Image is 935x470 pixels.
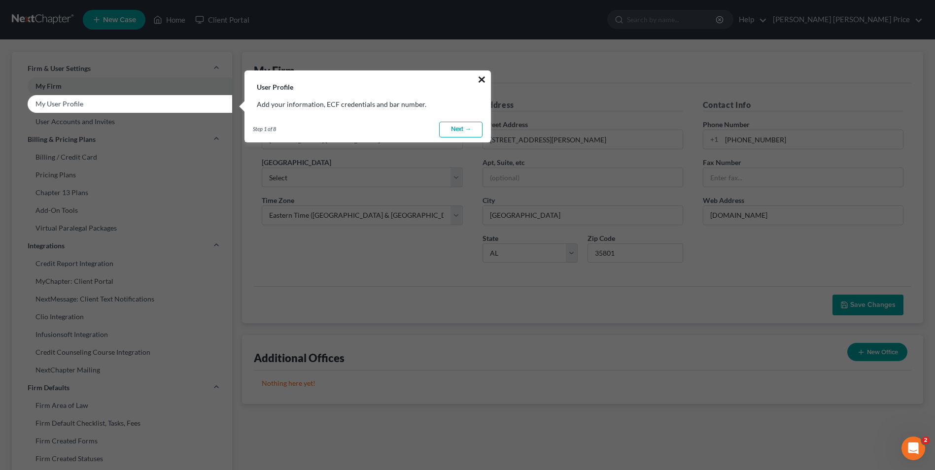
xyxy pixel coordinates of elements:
h3: User Profile [245,71,490,92]
a: Next → [439,122,483,137]
p: Add your information, ECF credentials and bar number. [257,100,479,109]
span: 2 [922,436,930,444]
span: Step 1 of 8 [253,125,276,133]
a: My User Profile [12,95,232,113]
iframe: Intercom live chat [901,436,925,460]
button: × [477,71,486,87]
